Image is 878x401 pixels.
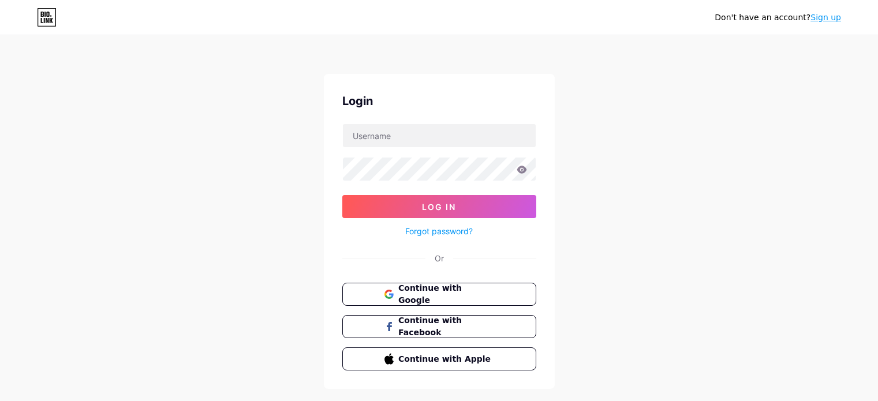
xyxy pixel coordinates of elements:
[342,347,536,370] button: Continue with Apple
[715,12,841,24] div: Don't have an account?
[810,13,841,22] a: Sign up
[342,195,536,218] button: Log In
[405,225,473,237] a: Forgot password?
[398,314,494,339] span: Continue with Facebook
[398,282,494,306] span: Continue with Google
[422,202,456,212] span: Log In
[342,283,536,306] button: Continue with Google
[435,252,444,264] div: Or
[342,315,536,338] button: Continue with Facebook
[343,124,536,147] input: Username
[342,92,536,110] div: Login
[398,353,494,365] span: Continue with Apple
